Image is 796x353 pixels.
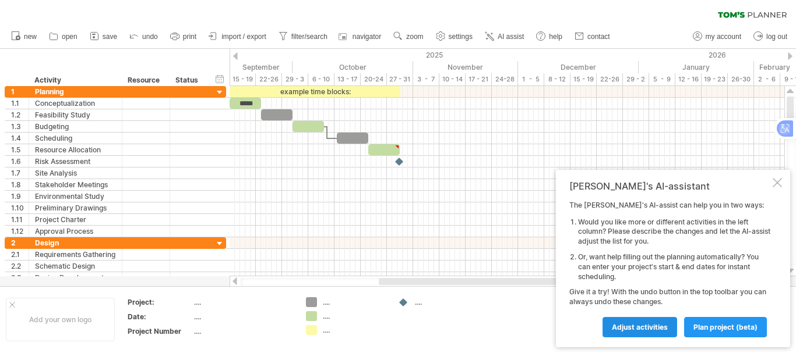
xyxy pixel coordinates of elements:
[230,86,400,97] div: example time blocks:
[35,121,116,132] div: Budgeting
[569,180,770,192] div: [PERSON_NAME]'s AI-assistant
[206,29,270,44] a: import / export
[35,202,116,213] div: Preliminary Drawings
[361,73,387,85] div: 20-24
[690,29,745,44] a: my account
[433,29,476,44] a: settings
[35,98,116,109] div: Conceptualization
[35,261,116,272] div: Schematic Design
[11,156,29,167] div: 1.6
[194,297,292,307] div: ....
[439,73,466,85] div: 10 - 14
[194,312,292,322] div: ....
[11,191,29,202] div: 1.9
[34,74,115,86] div: Activity
[11,167,29,179] div: 1.7
[11,202,29,213] div: 1.10
[639,61,754,73] div: January 2026
[406,33,423,41] span: zoom
[597,73,623,85] div: 22-26
[612,323,668,331] span: Adjust activities
[126,29,161,44] a: undo
[177,61,293,73] div: September 2025
[569,201,770,337] div: The [PERSON_NAME]'s AI-assist can help you in two ways: Give it a try! With the undo button in th...
[693,323,758,331] span: plan project (beta)
[11,237,29,248] div: 2
[35,191,116,202] div: Environmental Study
[533,29,566,44] a: help
[35,249,116,260] div: Requirements Gathering
[46,29,81,44] a: open
[466,73,492,85] div: 17 - 21
[221,33,266,41] span: import / export
[142,33,158,41] span: undo
[751,29,791,44] a: log out
[8,29,40,44] a: new
[183,33,196,41] span: print
[35,156,116,167] div: Risk Assessment
[482,29,527,44] a: AI assist
[323,297,386,307] div: ....
[256,73,282,85] div: 22-26
[353,33,381,41] span: navigator
[337,29,385,44] a: navigator
[549,33,562,41] span: help
[702,73,728,85] div: 19 - 23
[11,98,29,109] div: 1.1
[11,133,29,144] div: 1.4
[35,272,116,283] div: Design Development
[103,33,117,41] span: save
[387,73,413,85] div: 27 - 31
[323,325,386,335] div: ....
[282,73,308,85] div: 29 - 3
[230,73,256,85] div: 15 - 19
[11,86,29,97] div: 1
[766,33,787,41] span: log out
[35,226,116,237] div: Approval Process
[415,297,478,307] div: ....
[11,261,29,272] div: 2.2
[276,29,331,44] a: filter/search
[35,179,116,190] div: Stakeholder Meetings
[587,33,610,41] span: contact
[293,61,413,73] div: October 2025
[675,73,702,85] div: 12 - 16
[518,73,544,85] div: 1 - 5
[578,252,770,281] li: Or, want help filling out the planning automatically? You can enter your project's start & end da...
[754,73,780,85] div: 2 - 6
[684,317,767,337] a: plan project (beta)
[11,272,29,283] div: 2.3
[11,249,29,260] div: 2.1
[498,33,524,41] span: AI assist
[6,298,115,341] div: Add your own logo
[544,73,570,85] div: 8 - 12
[128,326,192,336] div: Project Number
[623,73,649,85] div: 29 - 2
[24,33,37,41] span: new
[128,74,163,86] div: Resource
[518,61,639,73] div: December 2025
[572,29,614,44] a: contact
[87,29,121,44] a: save
[728,73,754,85] div: 26-30
[35,214,116,225] div: Project Charter
[492,73,518,85] div: 24-28
[35,237,116,248] div: Design
[649,73,675,85] div: 5 - 9
[35,109,116,120] div: Feasibility Study
[323,311,386,321] div: ....
[11,109,29,120] div: 1.2
[128,312,192,322] div: Date:
[334,73,361,85] div: 13 - 17
[11,214,29,225] div: 1.11
[706,33,741,41] span: my account
[578,217,770,247] li: Would you like more or different activities in the left column? Please describe the changes and l...
[35,144,116,155] div: Resource Allocation
[11,226,29,237] div: 1.12
[35,167,116,179] div: Site Analysis
[62,33,78,41] span: open
[11,144,29,155] div: 1.5
[449,33,473,41] span: settings
[35,133,116,144] div: Scheduling
[175,74,201,86] div: Status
